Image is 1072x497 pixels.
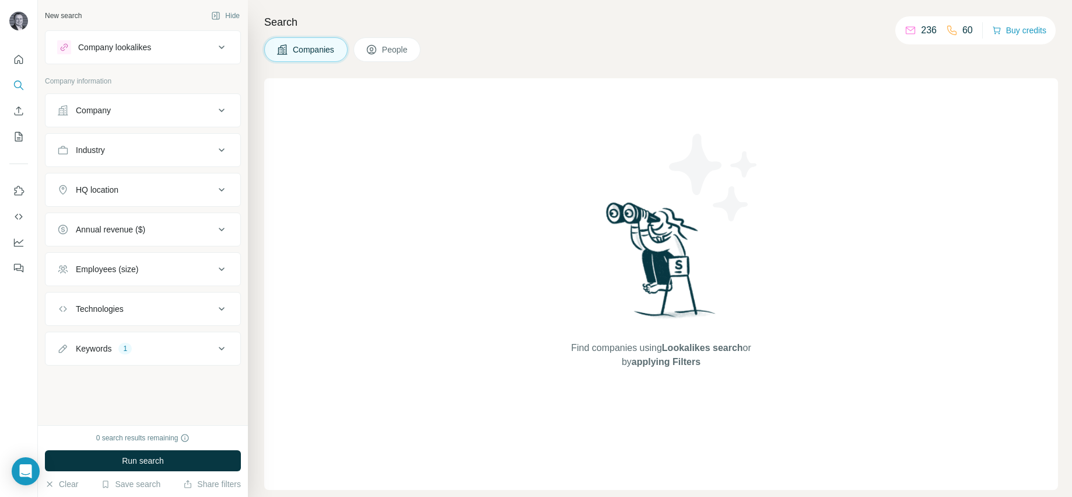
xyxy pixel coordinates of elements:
span: applying Filters [632,357,700,367]
button: Search [9,75,28,96]
img: Surfe Illustration - Stars [661,125,766,230]
h4: Search [264,14,1058,30]
div: Company [76,105,111,116]
span: Lookalikes search [662,343,743,353]
div: New search [45,11,82,21]
p: 60 [962,23,973,37]
button: Technologies [45,295,240,323]
p: Company information [45,76,241,86]
span: Companies [293,44,335,55]
button: Company lookalikes [45,33,240,61]
span: Find companies using or by [567,341,754,369]
button: Industry [45,136,240,164]
div: 1 [118,343,132,354]
button: Dashboard [9,232,28,253]
button: Use Surfe API [9,206,28,227]
span: People [382,44,409,55]
button: Run search [45,450,241,471]
span: Run search [122,455,164,467]
button: Hide [203,7,248,25]
img: Avatar [9,12,28,30]
button: My lists [9,126,28,147]
div: HQ location [76,184,118,196]
div: Technologies [76,303,124,315]
div: Industry [76,144,105,156]
div: Keywords [76,343,111,354]
button: Employees (size) [45,255,240,283]
button: Quick start [9,49,28,70]
button: HQ location [45,176,240,204]
button: Clear [45,478,78,490]
button: Feedback [9,258,28,279]
div: Employees (size) [76,263,138,275]
button: Keywords1 [45,335,240,363]
p: 236 [921,23,937,37]
button: Buy credits [992,22,1046,39]
button: Enrich CSV [9,100,28,121]
div: Open Intercom Messenger [12,457,40,485]
div: Company lookalikes [78,41,151,53]
button: Company [45,96,240,124]
button: Share filters [183,478,241,490]
div: 0 search results remaining [96,433,190,443]
img: Surfe Illustration - Woman searching with binoculars [601,199,722,329]
button: Save search [101,478,160,490]
div: Annual revenue ($) [76,224,145,235]
button: Use Surfe on LinkedIn [9,180,28,201]
button: Annual revenue ($) [45,216,240,244]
